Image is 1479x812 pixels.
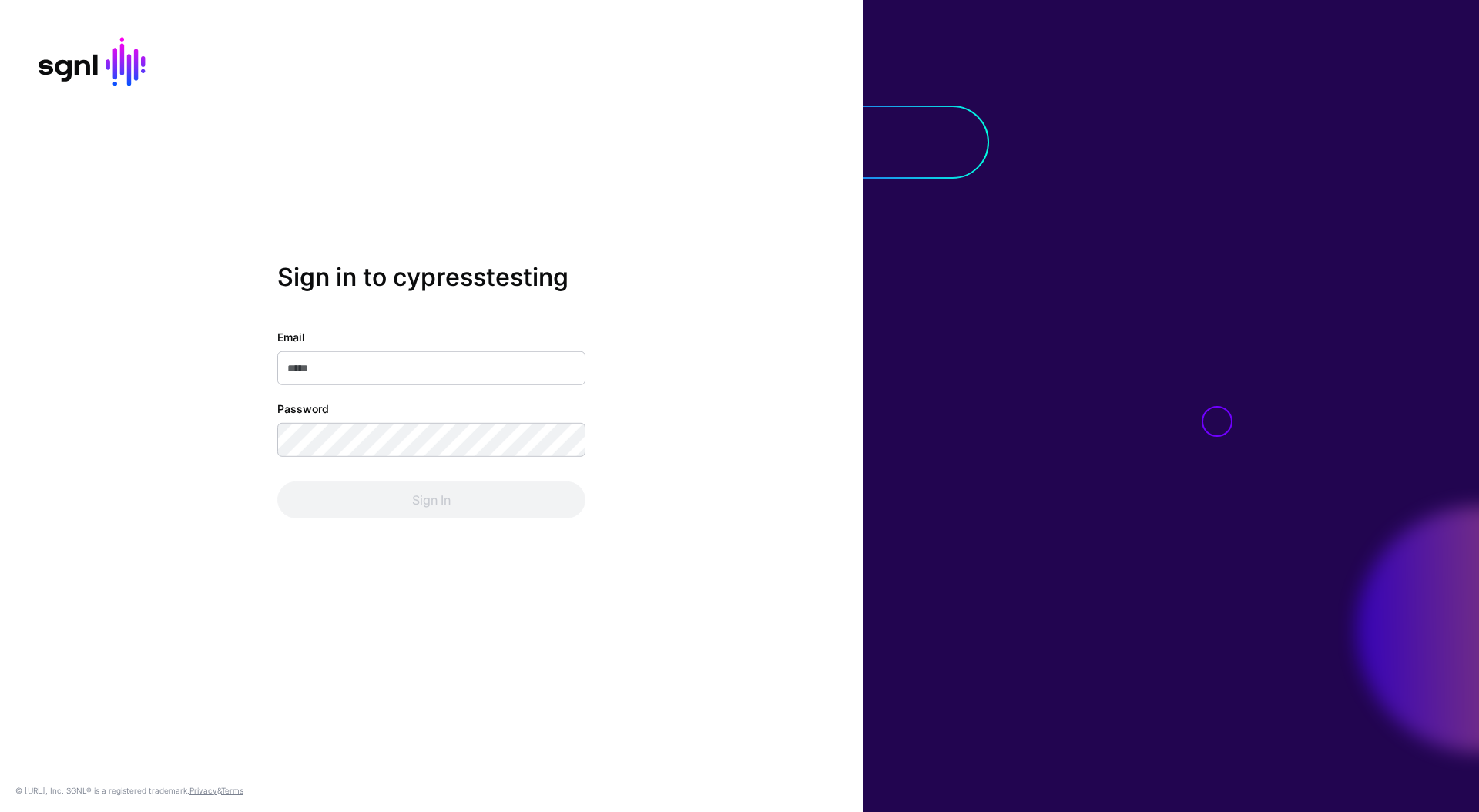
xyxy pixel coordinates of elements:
label: Email [277,329,305,345]
h2: Sign in to cypresstesting [277,263,585,292]
a: Terms [221,786,243,795]
div: © [URL], Inc. SGNL® is a registered trademark. & [15,784,243,797]
a: Privacy [189,786,217,795]
label: Password [277,401,329,417]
